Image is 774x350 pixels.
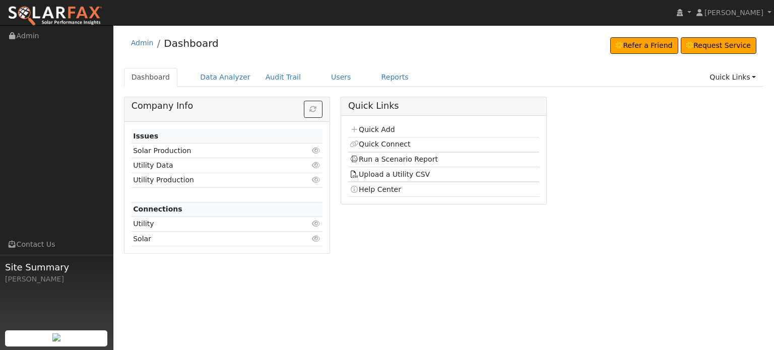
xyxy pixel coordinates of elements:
[133,132,158,140] strong: Issues
[132,232,292,246] td: Solar
[132,217,292,231] td: Utility
[8,6,102,27] img: SolarFax
[192,68,258,87] a: Data Analyzer
[124,68,178,87] a: Dashboard
[350,170,430,178] a: Upload a Utility CSV
[132,158,292,173] td: Utility Data
[702,68,763,87] a: Quick Links
[132,101,322,111] h5: Company Info
[681,37,757,54] a: Request Service
[312,220,321,227] i: Click to view
[312,147,321,154] i: Click to view
[374,68,416,87] a: Reports
[5,274,108,285] div: [PERSON_NAME]
[133,205,182,213] strong: Connections
[52,333,60,341] img: retrieve
[350,155,438,163] a: Run a Scenario Report
[704,9,763,17] span: [PERSON_NAME]
[132,173,292,187] td: Utility Production
[350,185,401,193] a: Help Center
[348,101,539,111] h5: Quick Links
[132,144,292,158] td: Solar Production
[312,162,321,169] i: Click to view
[610,37,678,54] a: Refer a Friend
[258,68,308,87] a: Audit Trail
[350,125,395,133] a: Quick Add
[312,235,321,242] i: Click to view
[324,68,359,87] a: Users
[164,37,219,49] a: Dashboard
[312,176,321,183] i: Click to view
[350,140,410,148] a: Quick Connect
[5,260,108,274] span: Site Summary
[131,39,154,47] a: Admin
